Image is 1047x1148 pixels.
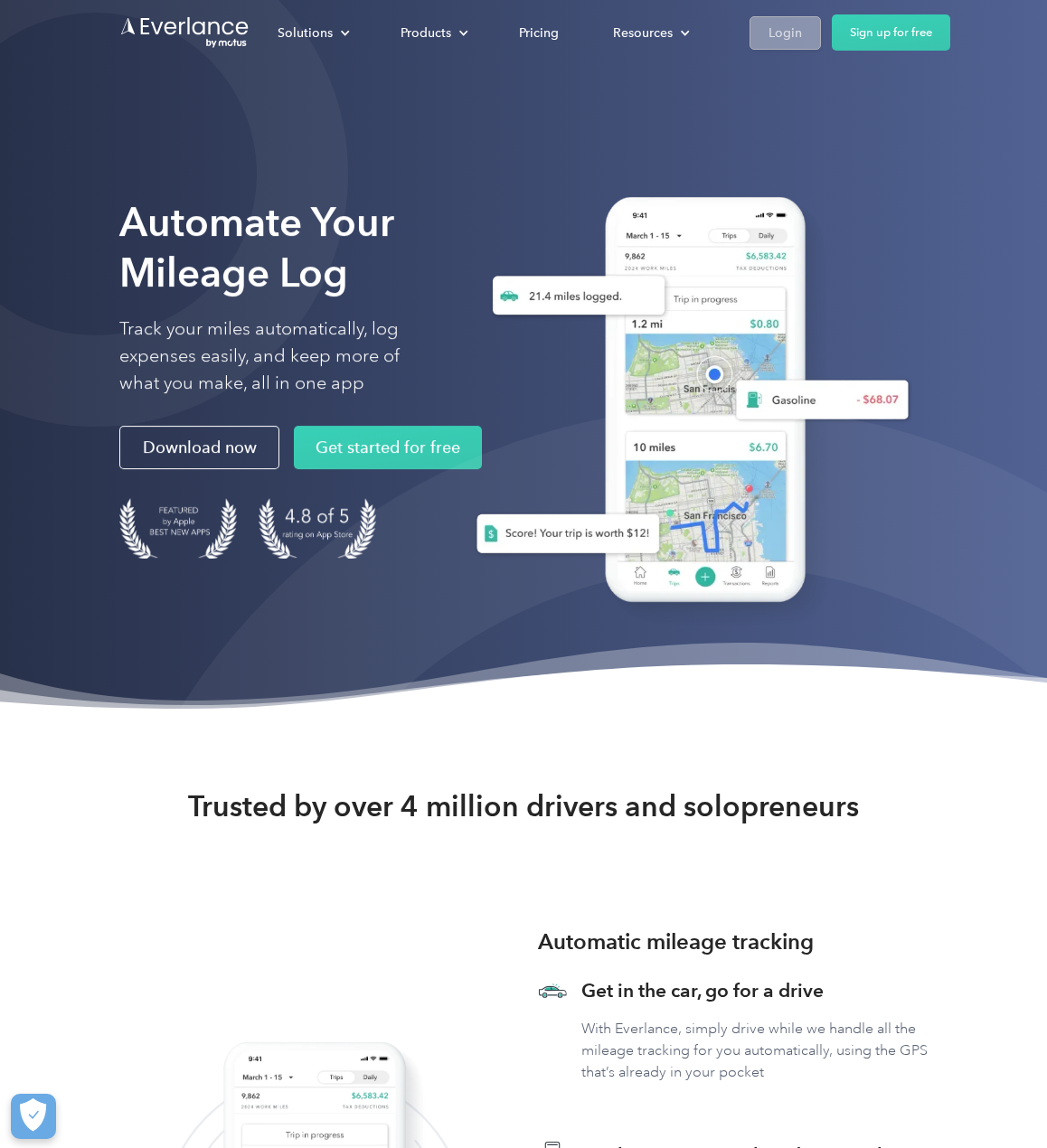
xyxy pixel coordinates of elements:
div: Products [382,17,483,49]
div: Pricing [519,22,559,44]
h3: Get in the car, go for a drive [581,978,928,1003]
a: Pricing [501,17,577,49]
img: 4.9 out of 5 stars on the app store [259,499,376,560]
p: With Everlance, simply drive while we handle all the mileage tracking for you automatically, usin... [581,1018,928,1083]
a: Login [750,16,821,50]
a: Get started for free [294,427,482,470]
a: Go to homepage [119,15,250,49]
div: Solutions [259,17,364,49]
div: Resources [613,22,673,44]
img: Badge for Featured by Apple Best New Apps [119,499,237,560]
div: Login [769,22,802,44]
div: Resources [595,17,704,49]
a: Download now [119,427,279,470]
a: Sign up for free [832,14,950,51]
img: Everlance, mileage tracker app, expense tracking app [448,178,923,629]
strong: Trusted by over 4 million drivers and solopreneurs [188,788,859,824]
div: Solutions [278,22,333,44]
button: Cookies Settings [11,1094,56,1139]
h3: Automatic mileage tracking [538,926,814,958]
div: Products [401,22,451,44]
